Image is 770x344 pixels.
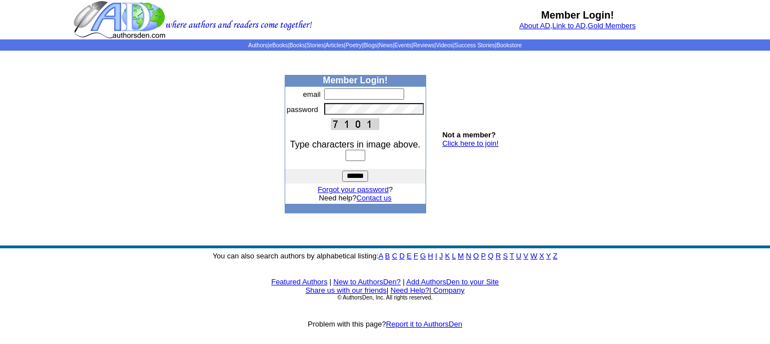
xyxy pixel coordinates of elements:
[433,286,464,294] a: Company
[385,252,390,260] a: B
[213,252,557,260] font: You can also search authors by alphabetical listing:
[379,42,393,48] a: News
[289,42,305,48] a: Books
[391,286,430,294] a: Need Help?
[248,42,521,48] span: | | | | | | | | | | | |
[395,42,412,48] a: Events
[458,252,464,260] a: M
[435,252,437,260] a: I
[323,75,388,85] b: Member Login!
[269,42,287,48] a: eBooks
[414,252,418,260] a: F
[436,42,453,48] a: Videos
[495,252,501,260] a: R
[466,252,471,260] a: N
[516,252,521,260] a: U
[387,286,388,294] font: |
[346,42,362,48] a: Poetry
[402,278,404,286] font: |
[356,194,391,202] a: Contact us
[530,252,537,260] a: W
[524,252,529,260] a: V
[445,252,450,260] a: K
[392,252,397,260] a: C
[379,252,383,260] a: A
[439,252,443,260] a: J
[318,185,393,194] font: ?
[546,252,551,260] a: Y
[399,252,404,260] a: D
[539,252,545,260] a: X
[588,21,636,30] a: Gold Members
[481,252,485,260] a: P
[248,42,267,48] a: Authors
[307,42,324,48] a: Stories
[552,21,586,30] a: Link to AD
[519,21,550,30] a: About AD
[271,278,328,286] a: Featured Authors
[503,252,508,260] a: S
[473,252,479,260] a: O
[330,278,331,286] font: |
[406,278,499,286] a: Add AuthorsDen to your Site
[442,131,496,139] b: Not a member?
[488,252,493,260] a: Q
[428,252,433,260] a: H
[318,185,389,194] a: Forgot your password
[326,42,344,48] a: Articles
[519,21,636,30] font: , ,
[420,252,426,260] a: G
[541,10,614,21] b: Member Login!
[406,252,411,260] a: E
[290,140,421,149] font: Type characters in image above.
[319,194,392,202] font: Need help?
[363,42,377,48] a: Blogs
[306,286,387,294] a: Share us with our friends
[334,278,401,286] a: New to AuthorsDen?
[337,294,432,301] font: © AuthorsDen, Inc. All rights reserved.
[303,90,321,99] font: email
[510,252,514,260] a: T
[452,252,456,260] a: L
[413,42,435,48] a: Reviews
[429,286,464,294] font: |
[386,320,462,328] a: Report it to AuthorsDen
[287,105,318,114] font: password
[308,320,462,328] font: Problem with this page?
[442,139,499,148] a: Click here to join!
[497,42,522,48] a: Bookstore
[331,118,379,130] img: This Is CAPTCHA Image
[553,252,557,260] a: Z
[454,42,495,48] a: Success Stories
